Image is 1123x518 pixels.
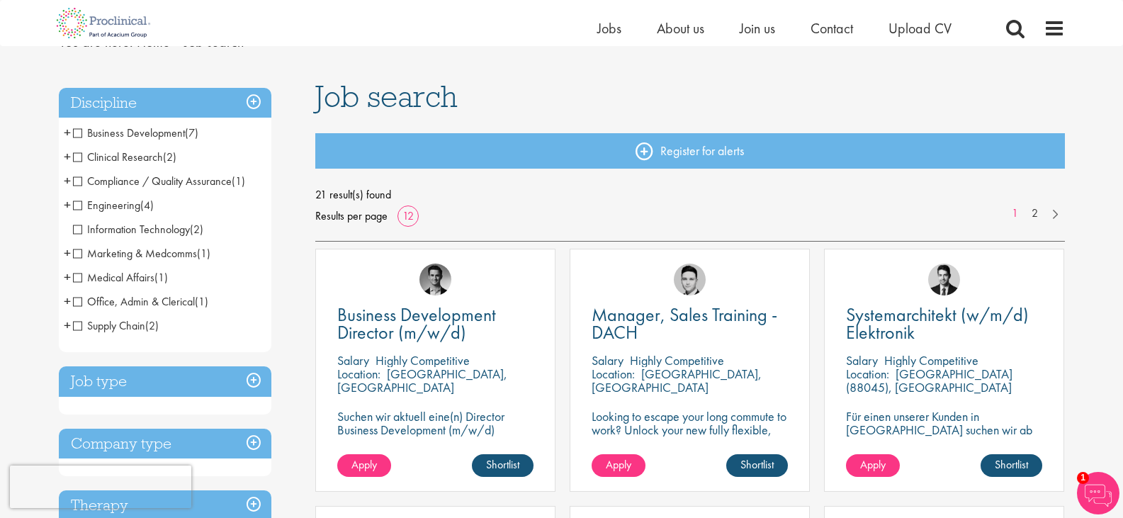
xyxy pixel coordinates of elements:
p: Highly Competitive [630,352,724,368]
a: 1 [1005,205,1025,222]
span: Information Technology [73,222,203,237]
span: Location: [592,366,635,382]
p: Highly Competitive [376,352,470,368]
span: Compliance / Quality Assurance [73,174,245,188]
span: Apply [351,457,377,472]
a: Contact [811,19,853,38]
a: 12 [397,208,419,223]
img: Connor Lynes [674,264,706,295]
span: Medical Affairs [73,270,168,285]
span: Salary [337,352,369,368]
h3: Company type [59,429,271,459]
span: (2) [190,222,203,237]
a: Join us [740,19,775,38]
span: 21 result(s) found [315,184,1065,205]
span: Clinical Research [73,150,163,164]
p: [GEOGRAPHIC_DATA], [GEOGRAPHIC_DATA] [337,366,507,395]
span: + [64,122,71,143]
p: [GEOGRAPHIC_DATA], [GEOGRAPHIC_DATA] [592,366,762,395]
a: About us [657,19,704,38]
span: Apply [606,457,631,472]
a: Systemarchitekt (w/m/d) Elektronik [846,306,1042,342]
span: (1) [195,294,208,309]
span: Salary [592,352,623,368]
a: Apply [846,454,900,477]
span: Office, Admin & Clerical [73,294,208,309]
iframe: reCAPTCHA [10,466,191,508]
span: Marketing & Medcomms [73,246,197,261]
a: Shortlist [726,454,788,477]
span: (1) [154,270,168,285]
span: + [64,146,71,167]
a: Business Development Director (m/w/d) [337,306,534,342]
span: (2) [145,318,159,333]
span: (1) [197,246,210,261]
h3: Job type [59,366,271,397]
h3: Discipline [59,88,271,118]
a: 2 [1025,205,1045,222]
span: (4) [140,198,154,213]
a: Apply [592,454,645,477]
span: Medical Affairs [73,270,154,285]
span: Compliance / Quality Assurance [73,174,232,188]
p: Suchen wir aktuell eine(n) Director Business Development (m/w/d) Standort: [GEOGRAPHIC_DATA] | Mo... [337,410,534,463]
span: 1 [1077,472,1089,484]
span: Supply Chain [73,318,145,333]
span: Results per page [315,205,388,227]
a: Manager, Sales Training - DACH [592,306,788,342]
p: Für einen unserer Kunden in [GEOGRAPHIC_DATA] suchen wir ab sofort einen Leitenden Systemarchitek... [846,410,1042,463]
span: Clinical Research [73,150,176,164]
span: Office, Admin & Clerical [73,294,195,309]
span: + [64,315,71,336]
a: Shortlist [472,454,534,477]
span: Salary [846,352,878,368]
a: Jobs [597,19,621,38]
span: Engineering [73,198,140,213]
span: Supply Chain [73,318,159,333]
img: Max Slevogt [419,264,451,295]
span: Manager, Sales Training - DACH [592,303,777,344]
img: Thomas Wenig [928,264,960,295]
span: (1) [232,174,245,188]
span: Engineering [73,198,154,213]
span: + [64,291,71,312]
span: Location: [337,366,380,382]
p: Looking to escape your long commute to work? Unlock your new fully flexible, remote working posit... [592,410,788,463]
span: + [64,170,71,191]
span: (7) [185,125,198,140]
span: Location: [846,366,889,382]
span: + [64,266,71,288]
span: Business Development Director (m/w/d) [337,303,496,344]
img: Chatbot [1077,472,1119,514]
span: Apply [860,457,886,472]
a: Register for alerts [315,133,1065,169]
span: Marketing & Medcomms [73,246,210,261]
a: Shortlist [981,454,1042,477]
a: Upload CV [888,19,952,38]
span: Systemarchitekt (w/m/d) Elektronik [846,303,1029,344]
span: Information Technology [73,222,190,237]
span: Business Development [73,125,198,140]
span: + [64,242,71,264]
span: + [64,194,71,215]
a: Apply [337,454,391,477]
span: Business Development [73,125,185,140]
p: Highly Competitive [884,352,978,368]
span: (2) [163,150,176,164]
span: Job search [315,77,458,116]
p: [GEOGRAPHIC_DATA] (88045), [GEOGRAPHIC_DATA] [846,366,1012,395]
